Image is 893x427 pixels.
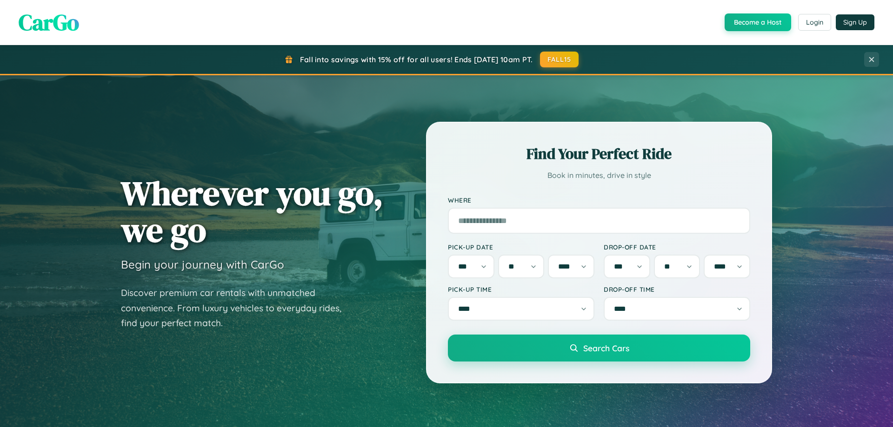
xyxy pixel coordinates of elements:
span: Search Cars [583,343,629,353]
button: Become a Host [725,13,791,31]
span: Fall into savings with 15% off for all users! Ends [DATE] 10am PT. [300,55,533,64]
label: Pick-up Date [448,243,594,251]
p: Book in minutes, drive in style [448,169,750,182]
button: Sign Up [836,14,874,30]
label: Where [448,196,750,204]
button: Login [798,14,831,31]
h1: Wherever you go, we go [121,175,383,248]
label: Drop-off Time [604,285,750,293]
button: Search Cars [448,335,750,361]
button: FALL15 [540,52,579,67]
label: Drop-off Date [604,243,750,251]
label: Pick-up Time [448,285,594,293]
p: Discover premium car rentals with unmatched convenience. From luxury vehicles to everyday rides, ... [121,285,353,331]
span: CarGo [19,7,79,38]
h3: Begin your journey with CarGo [121,257,284,271]
h2: Find Your Perfect Ride [448,144,750,164]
